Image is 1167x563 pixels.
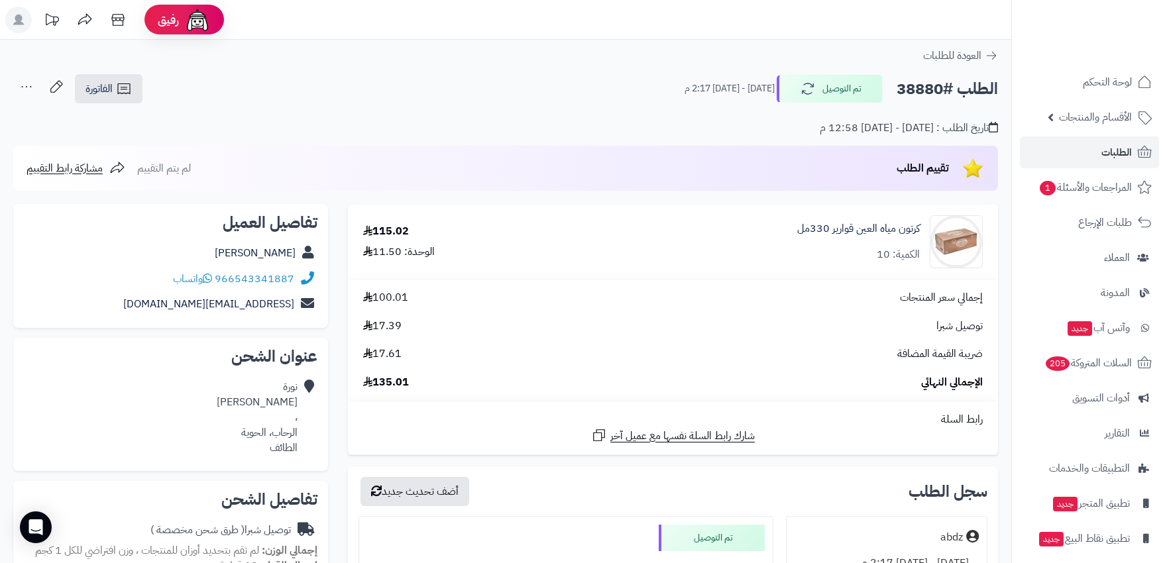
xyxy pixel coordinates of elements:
div: توصيل شبرا [150,523,291,538]
span: الفاتورة [85,81,113,97]
span: لم يتم التقييم [137,160,191,176]
a: التقارير [1020,417,1159,449]
span: 17.39 [363,319,402,334]
h2: الطلب #38880 [897,76,998,103]
span: العملاء [1104,248,1130,267]
div: رابط السلة [353,412,993,427]
span: 135.01 [363,375,409,390]
span: رفيق [158,12,179,28]
a: مشاركة رابط التقييم [27,160,125,176]
div: نورة [PERSON_NAME] ، الرحاب، الحوية الطائف [217,380,298,455]
span: لوحة التحكم [1083,73,1132,91]
button: أضف تحديث جديد [361,477,469,506]
span: مشاركة رابط التقييم [27,160,103,176]
a: 966543341887 [215,271,294,287]
span: تقييم الطلب [897,160,949,176]
span: العودة للطلبات [923,48,981,64]
span: جديد [1068,321,1092,336]
a: [EMAIL_ADDRESS][DOMAIN_NAME] [123,296,294,312]
span: 100.01 [363,290,408,305]
button: تم التوصيل [777,75,883,103]
span: المراجعات والأسئلة [1038,178,1132,197]
a: العملاء [1020,242,1159,274]
img: 1666686701-Screenshot%202022-10-25%20113007-90x90.png [930,215,982,268]
a: الطلبات [1020,136,1159,168]
span: توصيل شبرا [936,319,983,334]
span: تطبيق المتجر [1052,494,1130,513]
strong: إجمالي الوزن: [262,542,317,558]
div: تم التوصيل [659,525,765,551]
div: الكمية: 10 [877,247,920,262]
h3: سجل الطلب [909,484,987,499]
span: 205 [1046,356,1070,371]
span: التقارير [1105,424,1130,442]
small: [DATE] - [DATE] 2:17 م [685,82,775,95]
a: العودة للطلبات [923,48,998,64]
span: السلات المتروكة [1044,354,1132,372]
a: واتساب [173,271,212,287]
h2: تفاصيل الشحن [24,491,317,507]
a: لوحة التحكم [1020,66,1159,98]
img: ai-face.png [184,7,211,33]
a: شارك رابط السلة نفسها مع عميل آخر [591,427,755,444]
a: تحديثات المنصة [35,7,68,36]
span: إجمالي سعر المنتجات [900,290,983,305]
span: شارك رابط السلة نفسها مع عميل آخر [610,429,755,444]
div: abdz [940,530,963,545]
span: الطلبات [1101,143,1132,162]
a: طلبات الإرجاع [1020,207,1159,238]
a: [PERSON_NAME] [215,245,296,261]
span: طلبات الإرجاع [1078,213,1132,232]
span: وآتس آب [1066,319,1130,337]
span: المدونة [1101,283,1130,302]
span: تطبيق نقاط البيع [1038,529,1130,548]
a: السلات المتروكة205 [1020,347,1159,379]
span: التطبيقات والخدمات [1049,459,1130,478]
span: جديد [1053,497,1078,511]
a: المراجعات والأسئلة1 [1020,172,1159,203]
h2: عنوان الشحن [24,348,317,364]
h2: تفاصيل العميل [24,215,317,230]
span: أدوات التسويق [1072,389,1130,407]
span: الأقسام والمنتجات [1059,108,1132,127]
a: أدوات التسويق [1020,382,1159,414]
a: تطبيق المتجرجديد [1020,487,1159,519]
a: الفاتورة [75,74,142,103]
span: الإجمالي النهائي [921,375,983,390]
span: جديد [1039,532,1064,546]
div: 115.02 [363,224,409,239]
span: ضريبة القيمة المضافة [897,346,983,362]
span: لم تقم بتحديد أوزان للمنتجات ، وزن افتراضي للكل 1 كجم [35,542,259,558]
span: 17.61 [363,346,402,362]
img: logo-2.png [1077,36,1154,64]
a: التطبيقات والخدمات [1020,452,1159,484]
a: وآتس آبجديد [1020,312,1159,344]
div: الوحدة: 11.50 [363,244,435,260]
div: Open Intercom Messenger [20,511,52,543]
span: 1 [1040,181,1056,195]
a: تطبيق نقاط البيعجديد [1020,523,1159,554]
span: ( طرق شحن مخصصة ) [150,522,245,538]
div: تاريخ الطلب : [DATE] - [DATE] 12:58 م [820,121,998,136]
a: المدونة [1020,277,1159,309]
a: كرتون مياه العين قوارير 330مل [797,221,920,236]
